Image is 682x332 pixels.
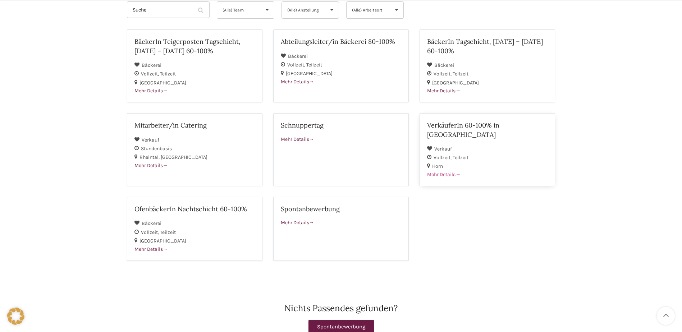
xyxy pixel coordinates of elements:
[390,2,403,18] span: ▾
[427,121,548,139] h2: VerkäuferIn 60-100% in [GEOGRAPHIC_DATA]
[142,137,159,143] span: Verkauf
[317,324,365,329] span: Spontanbewerbung
[134,88,168,94] span: Mehr Details
[141,71,160,77] span: Vollzeit
[260,2,274,18] span: ▾
[134,121,255,130] h2: Mitarbeiter/in Catering
[141,229,160,235] span: Vollzeit
[281,220,314,226] span: Mehr Details
[160,229,176,235] span: Teilzeit
[434,146,452,152] span: Verkauf
[127,304,555,313] h2: Nichts Passendes gefunden?
[434,62,454,68] span: Bäckerei
[287,62,306,68] span: Vollzeit
[352,2,386,18] span: (Alle) Arbeitsort
[657,307,675,325] a: Scroll to top button
[142,220,161,226] span: Bäckerei
[223,2,257,18] span: (Alle) Team
[287,2,321,18] span: (Alle) Anstellung
[127,197,262,261] a: OfenbäckerIn Nachtschicht 60-100% Bäckerei Vollzeit Teilzeit [GEOGRAPHIC_DATA] Mehr Details
[273,197,409,261] a: Spontanbewerbung Mehr Details
[288,53,308,59] span: Bäckerei
[325,2,339,18] span: ▾
[434,71,453,77] span: Vollzeit
[273,29,409,102] a: Abteilungsleiter/in Bäckerei 80-100% Bäckerei Vollzeit Teilzeit [GEOGRAPHIC_DATA] Mehr Details
[127,29,262,102] a: BäckerIn Teigerposten Tagschicht, [DATE] – [DATE] 60-100% Bäckerei Vollzeit Teilzeit [GEOGRAPHIC_...
[281,136,314,142] span: Mehr Details
[127,113,262,186] a: Mitarbeiter/in Catering Verkauf Stundenbasis Rheintal [GEOGRAPHIC_DATA] Mehr Details
[306,62,322,68] span: Teilzeit
[139,80,186,86] span: [GEOGRAPHIC_DATA]
[127,1,210,18] input: Suche
[139,238,186,244] span: [GEOGRAPHIC_DATA]
[281,204,401,213] h2: Spontanbewerbung
[134,37,255,55] h2: BäckerIn Teigerposten Tagschicht, [DATE] – [DATE] 60-100%
[281,37,401,46] h2: Abteilungsleiter/in Bäckerei 80-100%
[434,155,453,161] span: Vollzeit
[432,80,479,86] span: [GEOGRAPHIC_DATA]
[141,146,172,152] span: Stundenbasis
[281,121,401,130] h2: Schnuppertag
[286,70,333,77] span: [GEOGRAPHIC_DATA]
[134,246,168,252] span: Mehr Details
[142,62,161,68] span: Bäckerei
[273,113,409,186] a: Schnuppertag Mehr Details
[427,37,548,55] h2: BäckerIn Tagschicht, [DATE] – [DATE] 60-100%
[427,88,461,94] span: Mehr Details
[420,29,555,102] a: BäckerIn Tagschicht, [DATE] – [DATE] 60-100% Bäckerei Vollzeit Teilzeit [GEOGRAPHIC_DATA] Mehr De...
[161,154,207,160] span: [GEOGRAPHIC_DATA]
[134,162,168,169] span: Mehr Details
[139,154,161,160] span: Rheintal
[453,155,468,161] span: Teilzeit
[134,204,255,213] h2: OfenbäckerIn Nachtschicht 60-100%
[432,163,443,169] span: Horn
[160,71,176,77] span: Teilzeit
[453,71,468,77] span: Teilzeit
[427,171,461,177] span: Mehr Details
[281,79,314,85] span: Mehr Details
[420,113,555,186] a: VerkäuferIn 60-100% in [GEOGRAPHIC_DATA] Verkauf Vollzeit Teilzeit Horn Mehr Details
